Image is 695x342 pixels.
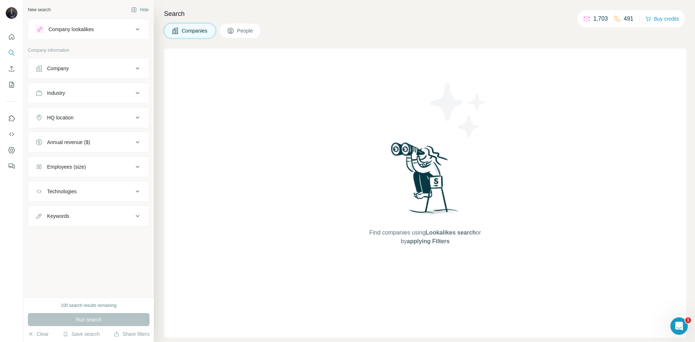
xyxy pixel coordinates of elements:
div: HQ location [47,114,73,121]
button: Clear [28,330,49,338]
button: Industry [28,84,149,102]
div: Industry [47,89,65,97]
button: Feedback [6,160,17,173]
span: applying Filters [407,238,450,244]
div: 100 search results remaining [61,302,117,309]
span: Lookalikes search [426,229,476,236]
button: Share filters [114,330,149,338]
div: Keywords [47,212,69,220]
div: Company lookalikes [49,26,94,33]
img: Surfe Illustration - Stars [425,77,490,143]
p: 1,703 [593,14,608,23]
button: Save search [63,330,100,338]
span: People [237,27,254,34]
button: Enrich CSV [6,62,17,75]
img: Surfe Illustration - Woman searching with binoculars [388,140,463,221]
p: Company information [28,47,149,54]
button: Keywords [28,207,149,225]
div: New search [28,7,51,13]
button: Use Surfe API [6,128,17,141]
div: Company [47,65,69,72]
button: HQ location [28,109,149,126]
div: Annual revenue ($) [47,139,90,146]
span: Companies [182,27,208,34]
button: Company [28,60,149,77]
button: Company lookalikes [28,21,149,38]
button: Search [6,46,17,59]
button: Quick start [6,30,17,43]
div: Employees (size) [47,163,86,170]
div: Technologies [47,188,77,195]
p: 491 [624,14,633,23]
button: Use Surfe on LinkedIn [6,112,17,125]
iframe: Intercom live chat [670,317,688,335]
h4: Search [164,9,686,19]
img: Avatar [6,7,17,19]
button: Employees (size) [28,158,149,176]
button: Buy credits [645,14,679,24]
button: Dashboard [6,144,17,157]
button: My lists [6,78,17,91]
span: Find companies using or by [367,228,483,246]
span: 1 [685,317,691,323]
button: Hide [126,4,154,15]
button: Annual revenue ($) [28,134,149,151]
button: Technologies [28,183,149,200]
